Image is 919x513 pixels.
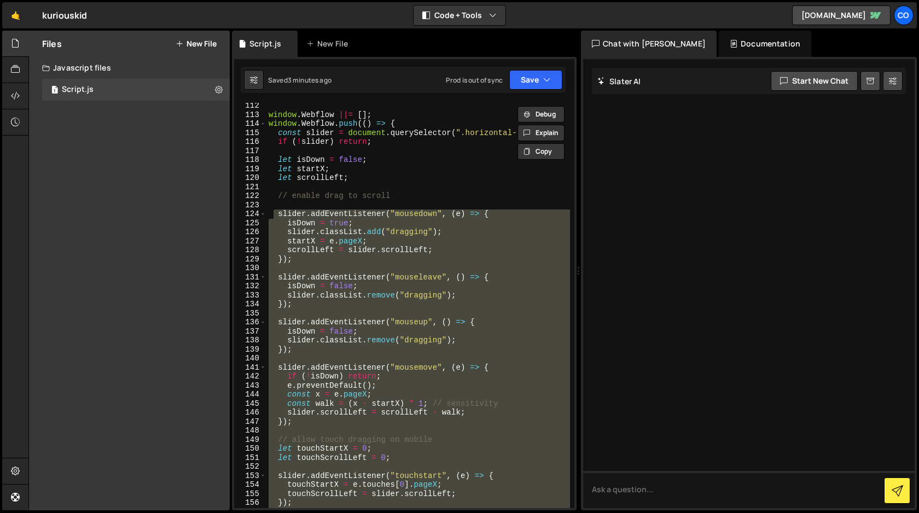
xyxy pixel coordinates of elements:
[234,246,266,255] div: 128
[234,129,266,138] div: 115
[288,75,331,85] div: 3 minutes ago
[2,2,29,28] a: 🤙
[234,201,266,210] div: 123
[62,85,94,95] div: Script.js
[517,125,565,141] button: Explain
[249,38,281,49] div: Script.js
[42,9,88,22] div: kuriouskid
[234,147,266,156] div: 117
[234,300,266,309] div: 134
[42,79,230,101] div: 16633/45317.js
[42,38,62,50] h2: Files
[234,183,266,192] div: 121
[234,264,266,273] div: 130
[234,327,266,336] div: 137
[234,173,266,183] div: 120
[894,5,914,25] a: Co
[771,71,858,91] button: Start new chat
[234,137,266,147] div: 116
[234,119,266,129] div: 114
[234,345,266,354] div: 139
[234,453,266,463] div: 151
[234,110,266,120] div: 113
[234,273,266,282] div: 131
[234,363,266,372] div: 141
[234,417,266,427] div: 147
[234,291,266,300] div: 133
[176,39,217,48] button: New File
[234,191,266,201] div: 122
[234,381,266,390] div: 143
[234,435,266,445] div: 149
[234,372,266,381] div: 142
[792,5,891,25] a: [DOMAIN_NAME]
[597,76,641,86] h2: Slater AI
[234,498,266,508] div: 156
[446,75,503,85] div: Prod is out of sync
[234,354,266,363] div: 140
[517,106,565,123] button: Debug
[234,219,266,228] div: 125
[234,101,266,110] div: 112
[234,282,266,291] div: 132
[234,489,266,499] div: 155
[234,209,266,219] div: 124
[234,408,266,417] div: 146
[234,237,266,246] div: 127
[234,390,266,399] div: 144
[234,462,266,471] div: 152
[234,255,266,264] div: 129
[234,309,266,318] div: 135
[414,5,505,25] button: Code + Tools
[234,318,266,327] div: 136
[234,480,266,489] div: 154
[306,38,352,49] div: New File
[234,155,266,165] div: 118
[234,336,266,345] div: 138
[51,86,58,95] span: 1
[234,165,266,174] div: 119
[517,143,565,160] button: Copy
[719,31,811,57] div: Documentation
[234,399,266,409] div: 145
[268,75,331,85] div: Saved
[234,228,266,237] div: 126
[234,426,266,435] div: 148
[581,31,717,57] div: Chat with [PERSON_NAME]
[234,444,266,453] div: 150
[29,57,230,79] div: Javascript files
[509,70,562,90] button: Save
[234,471,266,481] div: 153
